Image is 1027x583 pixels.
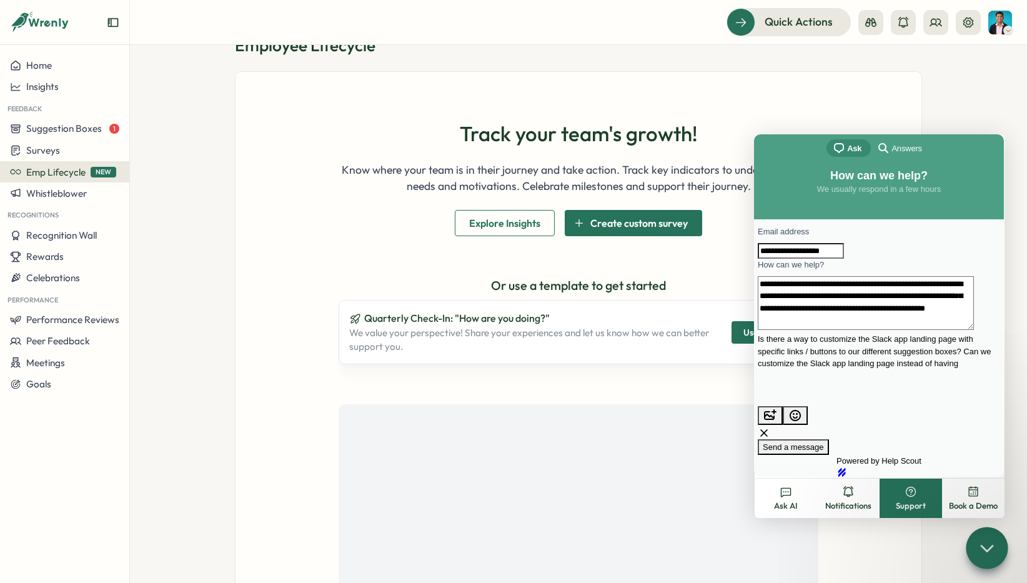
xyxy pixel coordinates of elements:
p: Know where your team is in their journey and take action. Track key indicators to understand thei... [339,162,818,195]
span: Insights [26,81,59,92]
span: Emp Lifecycle [26,166,86,178]
h1: Employee Lifecycle [235,34,922,56]
button: Notifications [817,479,880,518]
a: Powered by Help Scout [82,333,167,343]
p: Quarterly Check-In: "How are you doing?" [349,311,717,326]
button: Explore Insights [455,210,555,236]
p: Or use a template to get started [339,276,818,296]
span: Performance Reviews [26,314,119,326]
p: We value your perspective! Share your experiences and let us know how we can better support you. [349,326,717,354]
span: Goals [26,378,51,390]
span: Support [896,501,926,512]
span: Ask AI [774,501,798,512]
button: Expand sidebar [107,16,119,29]
span: Celebrations [26,272,80,284]
span: Explore Insights [469,211,540,236]
button: Quick Actions [727,8,851,36]
span: Rewards [26,251,64,262]
iframe: Help Scout Beacon - Live Chat, Contact Form, and Knowledge Base [754,134,1004,477]
h1: Track your team's growth! [460,122,698,147]
span: Whistleblower [26,187,87,199]
span: Create custom survey [590,211,688,236]
span: Home [26,59,52,71]
span: NEW [91,167,116,177]
span: Use template [743,322,796,343]
span: Recognition Wall [26,229,97,241]
button: Book a Demo [942,479,1005,518]
button: Create custom survey [565,210,703,236]
button: Use template [732,321,808,344]
button: Support [880,479,942,518]
span: Suggestion Boxes [26,122,102,134]
span: Book a Demo [949,501,998,512]
img: Brayden Antonio [988,11,1012,34]
span: Surveys [26,144,60,156]
span: Quick Actions [765,14,833,30]
span: Notifications [825,501,871,512]
button: Ask AI [755,479,817,518]
span: Meetings [26,357,65,369]
span: 1 [109,124,119,134]
span: Peer Feedback [26,335,90,347]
